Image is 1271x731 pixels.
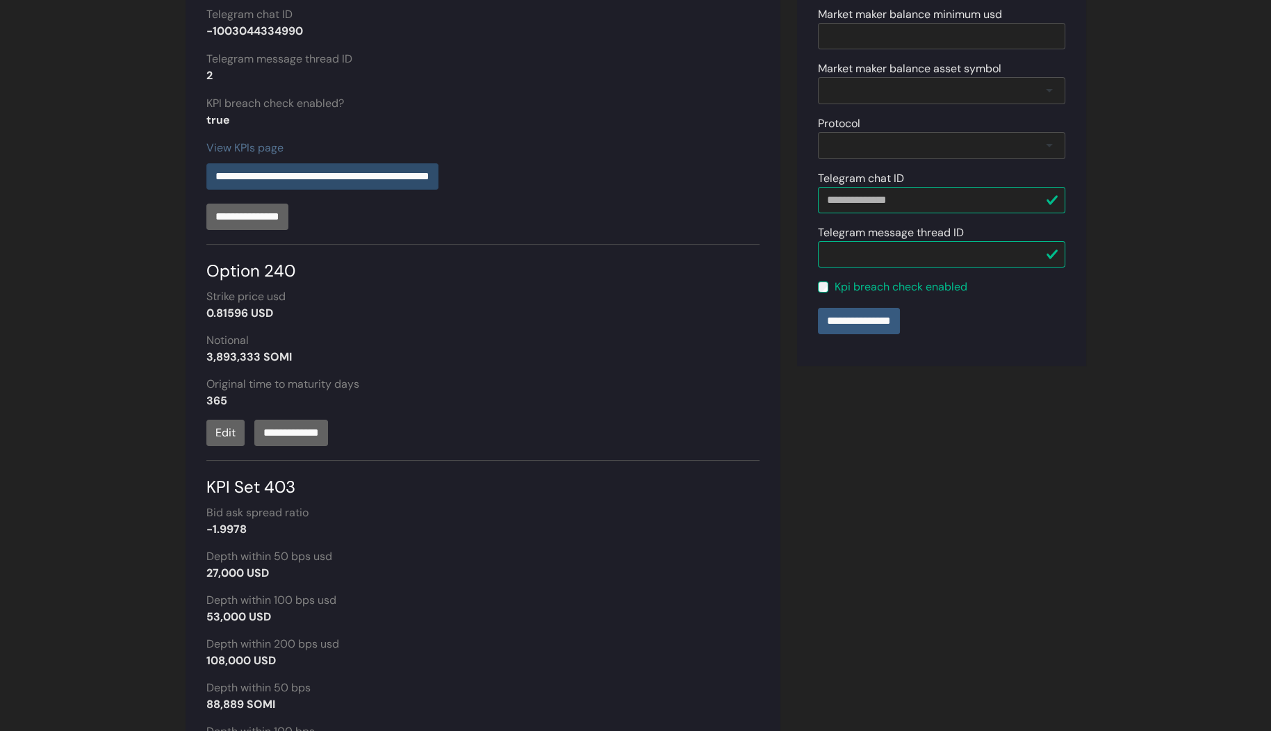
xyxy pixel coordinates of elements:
[206,350,292,364] strong: 3,893,333 SOMI
[206,244,760,284] div: Option 240
[206,306,273,320] strong: 0.81596 USD
[835,279,967,295] label: Kpi breach check enabled
[206,460,760,500] div: KPI Set 403
[206,376,359,393] label: Original time to maturity days
[206,51,352,67] label: Telegram message thread ID
[206,332,249,349] label: Notional
[206,522,247,536] strong: -1.9978
[206,113,230,127] strong: true
[206,24,303,38] strong: -1003044334990
[818,6,1002,23] label: Market maker balance minimum usd
[206,393,227,408] strong: 365
[206,504,309,521] label: Bid ask spread ratio
[206,609,271,624] strong: 53,000 USD
[206,566,269,580] strong: 27,000 USD
[206,653,276,668] strong: 108,000 USD
[206,592,336,609] label: Depth within 100 bps usd
[206,697,275,712] strong: 88,889 SOMI
[206,548,332,565] label: Depth within 50 bps usd
[206,636,339,652] label: Depth within 200 bps usd
[818,170,904,187] label: Telegram chat ID
[206,420,245,446] a: Edit
[206,140,284,155] a: View KPIs page
[206,6,293,23] label: Telegram chat ID
[206,68,213,83] strong: 2
[206,288,286,305] label: Strike price usd
[818,60,1001,77] label: Market maker balance asset symbol
[818,224,964,241] label: Telegram message thread ID
[206,95,344,112] label: KPI breach check enabled?
[818,115,860,132] label: Protocol
[206,680,311,696] label: Depth within 50 bps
